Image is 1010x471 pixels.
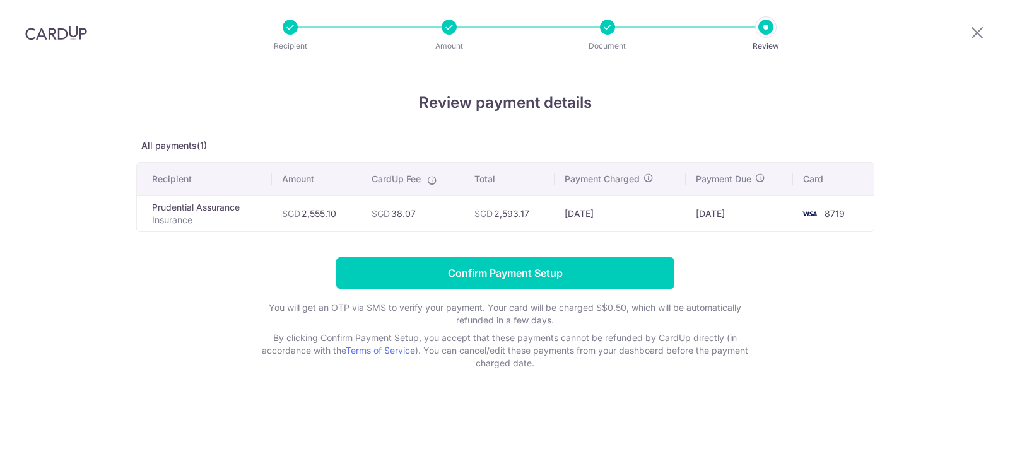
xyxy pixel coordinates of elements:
th: Card [793,163,873,195]
span: SGD [282,208,300,219]
h4: Review payment details [136,91,874,114]
a: Terms of Service [346,345,415,356]
p: Amount [402,40,496,52]
p: Document [561,40,654,52]
span: Payment Due [696,173,751,185]
td: [DATE] [555,195,686,231]
img: CardUp [25,25,87,40]
td: [DATE] [686,195,793,231]
input: Confirm Payment Setup [336,257,674,289]
td: 2,593.17 [464,195,555,231]
p: Review [719,40,813,52]
img: <span class="translation_missing" title="translation missing: en.account_steps.new_confirm_form.b... [797,206,822,221]
p: Recipient [244,40,337,52]
span: Payment Charged [565,173,640,185]
p: Insurance [152,214,262,226]
span: SGD [372,208,390,219]
iframe: Opens a widget where you can find more information [929,433,997,465]
td: 38.07 [361,195,464,231]
th: Amount [272,163,361,195]
span: SGD [474,208,493,219]
p: By clicking Confirm Payment Setup, you accept that these payments cannot be refunded by CardUp di... [253,332,758,369]
td: Prudential Assurance [137,195,273,231]
th: Total [464,163,555,195]
p: All payments(1) [136,139,874,152]
span: CardUp Fee [372,173,421,185]
span: 8719 [825,208,845,219]
td: 2,555.10 [272,195,361,231]
p: You will get an OTP via SMS to verify your payment. Your card will be charged S$0.50, which will ... [253,301,758,327]
th: Recipient [137,163,273,195]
